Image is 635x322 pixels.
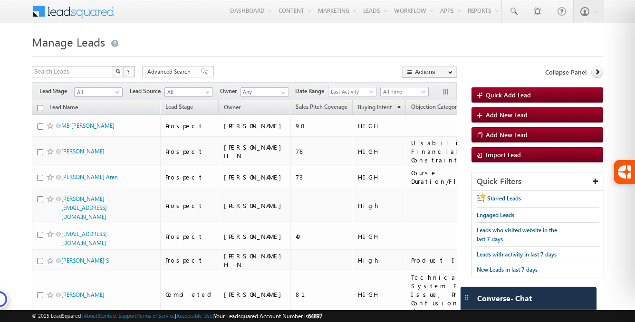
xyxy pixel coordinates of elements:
span: 64897 [308,313,322,320]
div: HIGH [358,173,402,181]
div: Prospect [165,232,215,241]
span: Manage Leads [32,34,105,49]
div: [PERSON_NAME] [224,201,286,210]
span: Owner [224,104,241,111]
span: Converse - Chat [477,294,532,303]
div: Prospect [165,147,215,156]
a: Last Activity [328,87,376,96]
a: Lead Stage [161,102,198,114]
a: All [164,87,213,97]
a: Terms of Service [138,313,175,319]
span: ? [127,67,131,76]
div: HIGH [358,290,402,299]
a: All Time [380,87,429,96]
span: Import Lead [486,151,521,159]
a: [PERSON_NAME] [61,148,105,155]
div: 73 [296,173,348,181]
a: Sales Pitch Coverage [291,102,352,114]
input: Type to Search [241,87,289,97]
a: Acceptable Use [176,313,212,319]
span: Starred Leads [487,195,521,202]
a: [PERSON_NAME][EMAIL_ADDRESS][DOMAIN_NAME] [61,195,107,220]
button: Actions [402,66,457,78]
div: [PERSON_NAME] [224,122,286,130]
span: Leads who visited website in the last 7 days [477,227,557,243]
a: Objection Category [406,102,464,114]
span: Add New Lead [486,111,528,119]
div: [PERSON_NAME] H N [224,143,286,160]
span: Date Range [295,87,328,95]
div: Prospect [165,173,215,181]
div: 90 [296,122,348,130]
div: [PERSON_NAME] [224,290,286,299]
div: Technical Issue - System Error, Payment Issue, Process Confusion, Job Placement Guarantee [411,273,520,316]
div: Course Duration/Flexibility [411,169,520,186]
div: Prospect [165,201,215,210]
span: Sales Pitch Coverage [296,103,347,110]
span: Lead Stage [165,103,193,110]
span: (sorted ascending) [393,104,401,112]
span: Engaged Leads [477,211,514,218]
a: About [84,313,97,319]
span: Advanced Search [147,67,193,76]
a: Contact Support [99,313,136,319]
div: High [358,256,402,265]
span: Objection Category [411,103,460,110]
a: [PERSON_NAME] Aren [61,173,118,180]
span: New Leads in last 7 days [477,266,538,273]
span: Quick Add Lead [486,91,531,99]
span: Add New Lead [486,131,528,139]
span: All [75,88,120,96]
span: © 2025 LeadSquared | | | | | [32,312,322,321]
div: Usability, Financial Constraints [411,139,520,164]
a: [PERSON_NAME] [61,291,105,298]
a: All [74,87,123,97]
div: High [358,201,402,210]
a: [PERSON_NAME] S [61,257,109,264]
input: Check all records [37,105,43,111]
div: Completed [165,290,215,299]
a: [EMAIL_ADDRESS][DOMAIN_NAME] [61,230,107,246]
span: Lead Source [130,87,164,95]
div: [PERSON_NAME] [224,232,286,241]
a: MB [PERSON_NAME] [61,122,115,129]
span: All [165,88,210,96]
div: [PERSON_NAME] [224,173,286,181]
span: Leads with activity in last 7 days [477,251,557,258]
div: 78 [296,147,348,156]
div: 40 [296,232,348,241]
div: HIGH [358,122,402,130]
div: Product Issue [411,256,520,265]
a: Buying Intent (sorted ascending) [353,102,405,114]
span: All Time [381,87,426,96]
span: Your Leadsquared Account Number is [214,313,322,320]
div: [PERSON_NAME] H N [224,252,286,269]
div: HIGH [358,147,402,156]
div: Prospect [165,122,215,130]
a: Lead Name [45,102,83,114]
span: Collapse Panel [545,68,587,76]
a: Show All Items [276,88,288,97]
span: Lead Stage [39,87,74,95]
div: 81 [296,290,348,299]
div: Quick Filters [472,172,604,191]
span: Owner [220,87,241,95]
span: Last Activity [328,87,374,96]
img: carter-drag [463,294,471,301]
img: Search [115,69,120,74]
div: Prospect [165,256,215,265]
button: ? [124,66,135,77]
span: Buying Intent [358,104,392,111]
div: HIGH [358,232,402,241]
